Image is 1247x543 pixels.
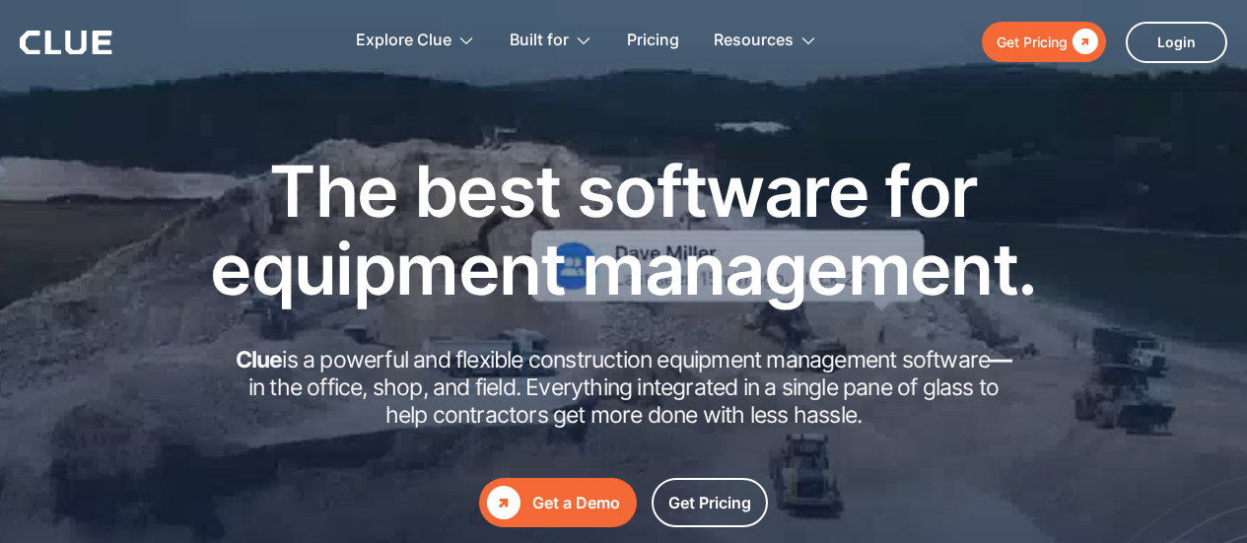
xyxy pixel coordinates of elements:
[627,10,679,72] a: Pricing
[356,10,475,72] div: Explore Clue
[1126,22,1227,63] a: Login
[479,478,637,527] a: Get a Demo
[230,347,1018,429] h2: is a powerful and flexible construction equipment management software in the office, shop, and fi...
[236,346,283,373] strong: Clue
[180,152,1068,307] h1: The best software for equipment management.
[652,478,768,527] a: Get Pricing
[510,10,592,72] div: Built for
[714,10,794,72] div: Resources
[356,10,451,72] div: Explore Clue
[714,10,817,72] div: Resources
[997,30,1068,54] div: Get Pricing
[532,491,620,515] div: Get a Demo
[982,22,1106,62] a: Get Pricing
[990,346,1011,373] strong: —
[668,491,751,515] div: Get Pricing
[510,10,569,72] div: Built for
[487,486,520,519] div: 
[1068,30,1098,54] div: 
